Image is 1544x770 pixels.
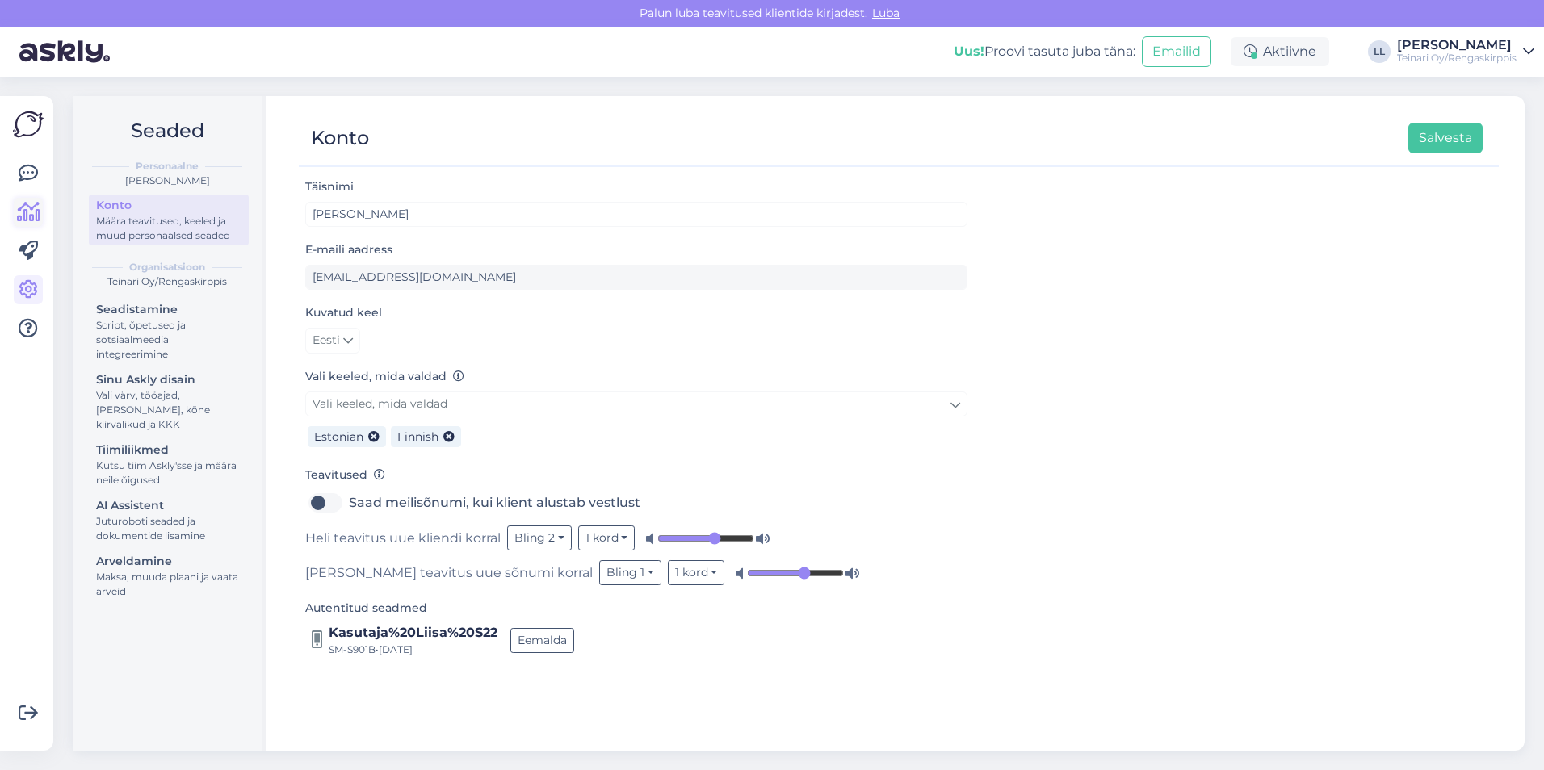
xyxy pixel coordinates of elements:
label: Autentitud seadmed [305,600,427,617]
a: TiimiliikmedKutsu tiim Askly'sse ja määra neile õigused [89,439,249,490]
div: [PERSON_NAME] teavitus uue sõnumi korral [305,560,967,585]
div: Konto [311,123,369,153]
div: Tiimiliikmed [96,441,241,458]
div: Kasutaja%20Liisa%20S22 [329,623,497,642]
h2: Seaded [86,115,249,146]
div: Maksa, muuda plaani ja vaata arveid [96,570,241,599]
label: Täisnimi [305,178,354,195]
a: ArveldamineMaksa, muuda plaani ja vaata arveid [89,550,249,601]
a: KontoMäära teavitused, keeled ja muud personaalsed seaded [89,195,249,245]
input: Sisesta nimi [305,202,967,227]
div: Juturoboti seaded ja dokumentide lisamine [96,514,241,543]
a: Vali keeled, mida valdad [305,391,967,416]
span: Estonian [314,429,363,444]
div: Määra teavitused, keeled ja muud personaalsed seaded [96,214,241,243]
div: AI Assistent [96,497,241,514]
div: Proovi tasuta juba täna: [954,42,1135,61]
button: Salvesta [1408,123,1483,153]
div: Sinu Askly disain [96,371,241,388]
label: E-maili aadress [305,241,392,258]
div: Vali värv, tööajad, [PERSON_NAME], kõne kiirvalikud ja KKK [96,388,241,432]
a: AI AssistentJuturoboti seaded ja dokumentide lisamine [89,495,249,546]
span: Luba [867,6,904,20]
a: [PERSON_NAME]Teinari Oy/Rengaskirppis [1397,39,1534,65]
div: [PERSON_NAME] [86,174,249,188]
b: Organisatsioon [129,260,205,274]
div: Seadistamine [96,301,241,318]
div: Teinari Oy/Rengaskirppis [86,274,249,289]
span: Vali keeled, mida valdad [313,396,447,411]
button: 1 kord [668,560,725,585]
a: Eesti [305,328,360,354]
button: Emailid [1142,36,1211,67]
div: SM-S901B • [DATE] [329,642,497,657]
div: Konto [96,197,241,214]
button: Eemalda [510,628,574,653]
label: Saad meilisõnumi, kui klient alustab vestlust [349,490,640,516]
div: Arveldamine [96,553,241,570]
button: Bling 2 [507,525,572,550]
input: Sisesta e-maili aadress [305,265,967,290]
b: Personaalne [136,159,199,174]
button: 1 kord [578,525,636,550]
button: Bling 1 [599,560,661,585]
div: Heli teavitus uue kliendi korral [305,525,967,550]
div: [PERSON_NAME] [1397,39,1517,52]
label: Kuvatud keel [305,304,382,321]
img: Askly Logo [13,109,44,140]
label: Vali keeled, mida valdad [305,368,464,385]
a: Sinu Askly disainVali värv, tööajad, [PERSON_NAME], kõne kiirvalikud ja KKK [89,369,249,434]
div: LL [1368,40,1391,63]
div: Aktiivne [1231,37,1329,66]
div: Teinari Oy/Rengaskirppis [1397,52,1517,65]
div: Script, õpetused ja sotsiaalmeedia integreerimine [96,318,241,362]
span: Eesti [313,332,340,349]
a: SeadistamineScript, õpetused ja sotsiaalmeedia integreerimine [89,299,249,364]
span: Finnish [397,429,438,444]
div: Kutsu tiim Askly'sse ja määra neile õigused [96,458,241,488]
b: Uus! [954,44,984,59]
label: Teavitused [305,467,385,483]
